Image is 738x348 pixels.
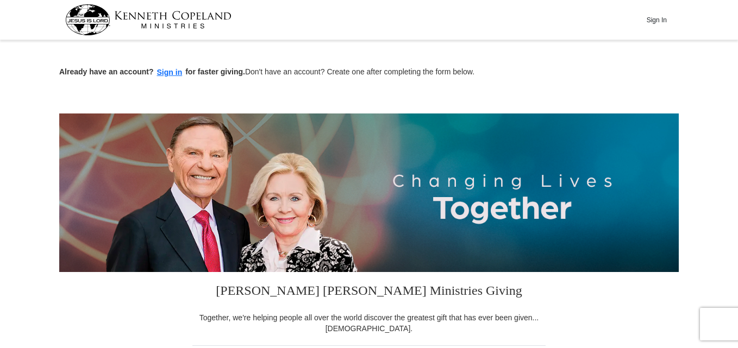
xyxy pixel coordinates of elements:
p: Don't have an account? Create one after completing the form below. [59,66,679,79]
strong: Already have an account? for faster giving. [59,67,245,76]
h3: [PERSON_NAME] [PERSON_NAME] Ministries Giving [192,272,546,312]
button: Sign In [640,11,673,28]
button: Sign in [154,66,186,79]
div: Together, we're helping people all over the world discover the greatest gift that has ever been g... [192,312,546,334]
img: kcm-header-logo.svg [65,4,232,35]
